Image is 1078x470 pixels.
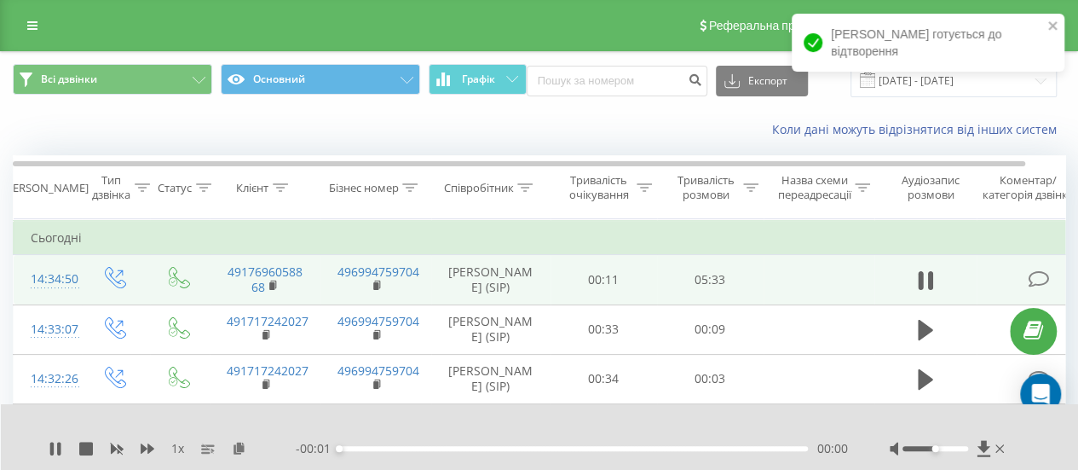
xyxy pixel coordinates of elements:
button: Експорт [716,66,808,96]
span: 1 x [171,440,184,457]
td: 00:33 [551,305,657,354]
td: 00:09 [657,305,764,354]
a: 491717242027 [227,363,308,379]
span: Всі дзвінки [41,73,97,86]
div: 14:34:50 [31,263,65,296]
div: Коментар/категорія дзвінка [978,173,1078,202]
div: Бізнес номер [328,181,398,195]
div: Співробітник [443,181,513,195]
div: 14:33:07 [31,313,65,346]
a: 496994759704 [337,363,419,379]
span: - 00:01 [296,440,339,457]
div: Тривалість очікування [565,173,632,202]
div: Тривалість розмови [672,173,739,202]
div: Аудіозапис розмови [889,173,971,202]
input: Пошук за номером [527,66,707,96]
a: Коли дані можуть відрізнятися вiд інших систем [772,121,1065,137]
div: Accessibility label [336,445,343,452]
div: [PERSON_NAME] [3,181,89,195]
button: Графік [429,64,527,95]
span: 00:00 [816,440,847,457]
div: Статус [158,181,192,195]
a: 491717242027 [227,313,308,329]
span: Реферальна програма [709,19,834,32]
div: Клієнт [236,181,268,195]
a: 496994759704 [337,264,419,280]
button: close [1047,19,1059,35]
div: 14:32:26 [31,363,65,396]
td: 05:33 [657,255,764,305]
td: [PERSON_NAME] (SIP) [431,255,551,305]
td: 00:11 [551,255,657,305]
td: [PERSON_NAME] (SIP) [431,354,551,403]
td: 00:34 [551,354,657,403]
td: [PERSON_NAME] (SIP) [431,305,551,354]
div: Accessibility label [932,445,939,452]
a: 496994759704 [337,313,419,329]
div: Open Intercom Messenger [1020,374,1061,415]
button: Основний [221,64,420,95]
div: Тип дзвінка [92,173,130,202]
button: Всі дзвінки [13,64,212,95]
a: 4917696058868 [228,264,303,295]
div: [PERSON_NAME] готується до відтворення [792,14,1064,72]
td: 00:03 [657,354,764,403]
span: Графік [462,73,495,85]
div: Назва схеми переадресації [777,173,850,202]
